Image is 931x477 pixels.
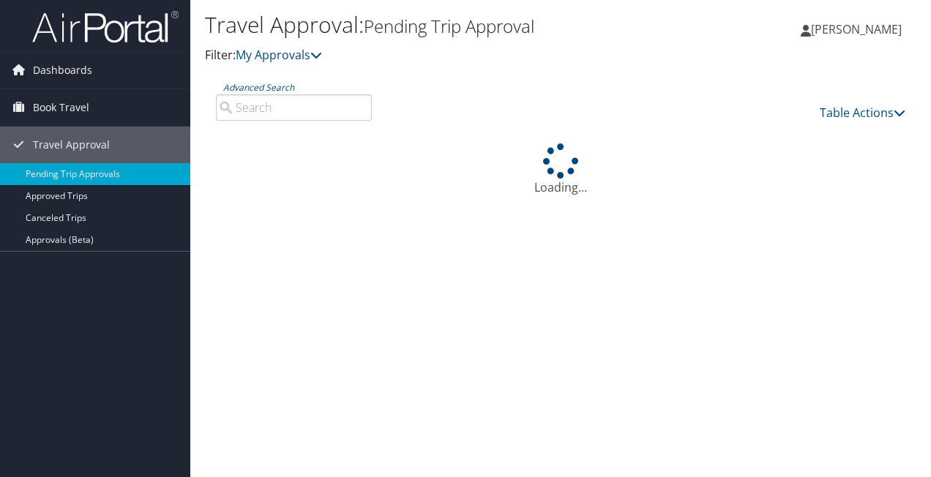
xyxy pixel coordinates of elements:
[205,10,679,40] h1: Travel Approval:
[364,14,534,38] small: Pending Trip Approval
[33,127,110,163] span: Travel Approval
[33,52,92,89] span: Dashboards
[205,143,916,196] div: Loading...
[236,47,322,63] a: My Approvals
[216,94,372,121] input: Advanced Search
[820,105,905,121] a: Table Actions
[33,89,89,126] span: Book Travel
[223,81,294,94] a: Advanced Search
[801,7,916,51] a: [PERSON_NAME]
[205,46,679,65] p: Filter:
[811,21,902,37] span: [PERSON_NAME]
[32,10,179,44] img: airportal-logo.png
